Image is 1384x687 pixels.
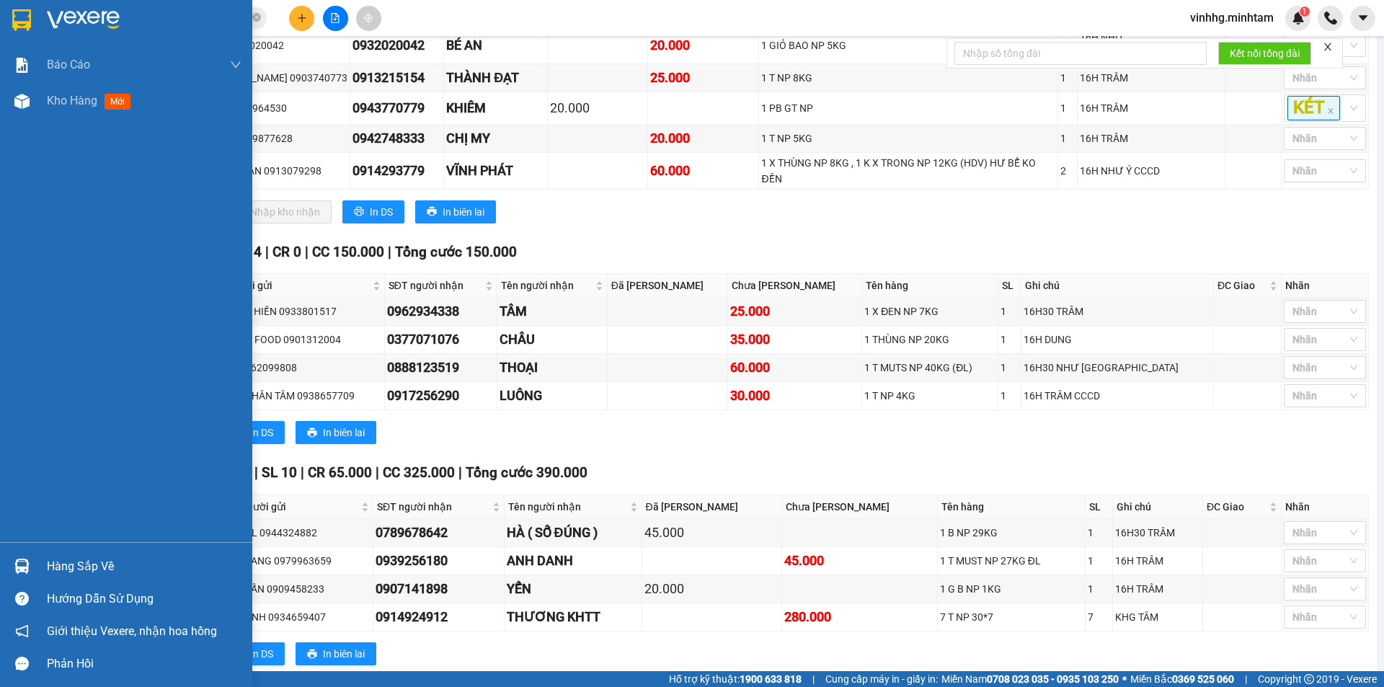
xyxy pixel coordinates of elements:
div: LUÔNG [500,386,605,406]
div: [PERSON_NAME] [120,12,236,45]
span: Miền Bắc [1130,671,1234,687]
div: 1 G B NP 1KG [940,581,1083,597]
td: LUÔNG [497,382,608,410]
div: 1 T MUST NP 27KG ĐL [940,553,1083,569]
span: In DS [250,425,273,440]
button: printerIn biên lai [296,421,376,444]
td: TÂM [497,298,608,326]
div: HẢI 0913964530 [210,100,347,116]
div: Nhãn [1285,499,1365,515]
div: 20.000 [650,35,757,56]
div: VĨNH PHÁT [446,161,545,181]
span: SL 4 [234,244,262,260]
div: 1 X THÙNG NP 8KG , 1 K X TRONG NP 12KG (HDV) HƯ BỂ KO ĐỀN [761,155,1055,187]
span: | [388,244,391,260]
div: 1 [1001,332,1019,347]
span: In biên lai [323,646,365,662]
span: | [812,671,815,687]
div: 16H DUNG [1024,332,1211,347]
div: 1 [1060,70,1075,86]
span: close [1323,42,1333,52]
div: 1 [1088,581,1110,597]
span: 1 [1302,6,1307,17]
div: HẰNG [12,30,110,47]
td: 0917256290 [385,382,497,410]
img: phone-icon [1324,12,1337,25]
div: 1 [1001,360,1019,376]
span: close-circle [252,13,261,22]
button: aim [356,6,381,31]
span: ĐC Giao [1207,499,1267,515]
div: ANH NHÂN 0913079298 [210,163,347,179]
span: SL 10 [262,464,297,481]
span: ĐC Giao [1217,278,1267,293]
div: 0962934338 [387,301,494,322]
div: DAL 0944324882 [239,525,371,541]
span: Tổng cước 390.000 [466,464,587,481]
td: KHIÊM [444,92,548,124]
div: THOA HIỀN 0933801517 [225,303,382,319]
div: 1 T NP 8KG [761,70,1055,86]
td: THƯƠNG KHTT [505,603,642,631]
div: 35.000 [730,329,859,350]
strong: 0369 525 060 [1172,673,1234,685]
span: Đã [PERSON_NAME] : [11,91,112,122]
th: Chưa [PERSON_NAME] [782,495,938,519]
div: 0377071076 [387,329,494,350]
div: 1 T NP 5KG [761,130,1055,146]
span: caret-down [1357,12,1370,25]
span: | [1245,671,1247,687]
span: | [305,244,309,260]
td: BÉ AN [444,27,548,64]
th: Ghi chú [1021,274,1214,298]
span: Giới thiệu Vexere, nhận hoa hồng [47,622,217,640]
div: CHÂU [500,329,605,350]
th: SL [998,274,1021,298]
img: solution-icon [14,58,30,73]
div: THÀNH ĐẠT [446,68,545,88]
span: CC 150.000 [312,244,384,260]
th: Đã [PERSON_NAME] [608,274,728,298]
div: 25.000 [650,68,757,88]
button: caret-down [1350,6,1375,31]
div: YẾN [507,579,639,599]
span: KÉT [1287,96,1340,120]
button: printerIn DS [223,421,285,444]
span: | [254,464,258,481]
strong: 0708 023 035 - 0935 103 250 [987,673,1119,685]
span: Cung cấp máy in - giấy in: [825,671,938,687]
div: 16H TRÂM [1115,581,1201,597]
span: Nhận: [120,12,155,27]
td: CHỊ MY [444,125,548,153]
span: mới [105,94,130,110]
td: ANH DANH [505,547,642,575]
span: Người gửi [226,278,370,293]
td: 0932020042 [350,27,444,64]
span: In DS [250,646,273,662]
th: Chưa [PERSON_NAME] [728,274,862,298]
span: file-add [330,13,340,23]
div: THƯƠNG KHTT [507,607,639,627]
th: SL [1086,495,1113,519]
span: Miền Nam [941,671,1119,687]
td: 0913215154 [350,64,444,92]
div: 0939256180 [376,551,501,571]
span: In DS [370,204,393,220]
span: printer [307,427,317,439]
div: 16H TRÂM CCCD [1024,388,1211,404]
img: warehouse-icon [14,94,30,109]
span: Tên người nhận [501,278,593,293]
span: Tổng cước 150.000 [395,244,517,260]
td: CHÂU [497,326,608,354]
span: Người gửi [240,499,358,515]
div: 16H NHƯ Ý CCCD [1080,163,1223,179]
div: 7 [1088,609,1110,625]
div: 16H TRÂM [1080,130,1223,146]
div: 30.000 [11,91,112,139]
span: CR 0 [272,244,301,260]
div: 0913215154 [352,68,441,88]
td: THOẠI [497,354,608,382]
div: 1 [1001,388,1019,404]
span: | [376,464,379,481]
span: CR 65.000 [308,464,372,481]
